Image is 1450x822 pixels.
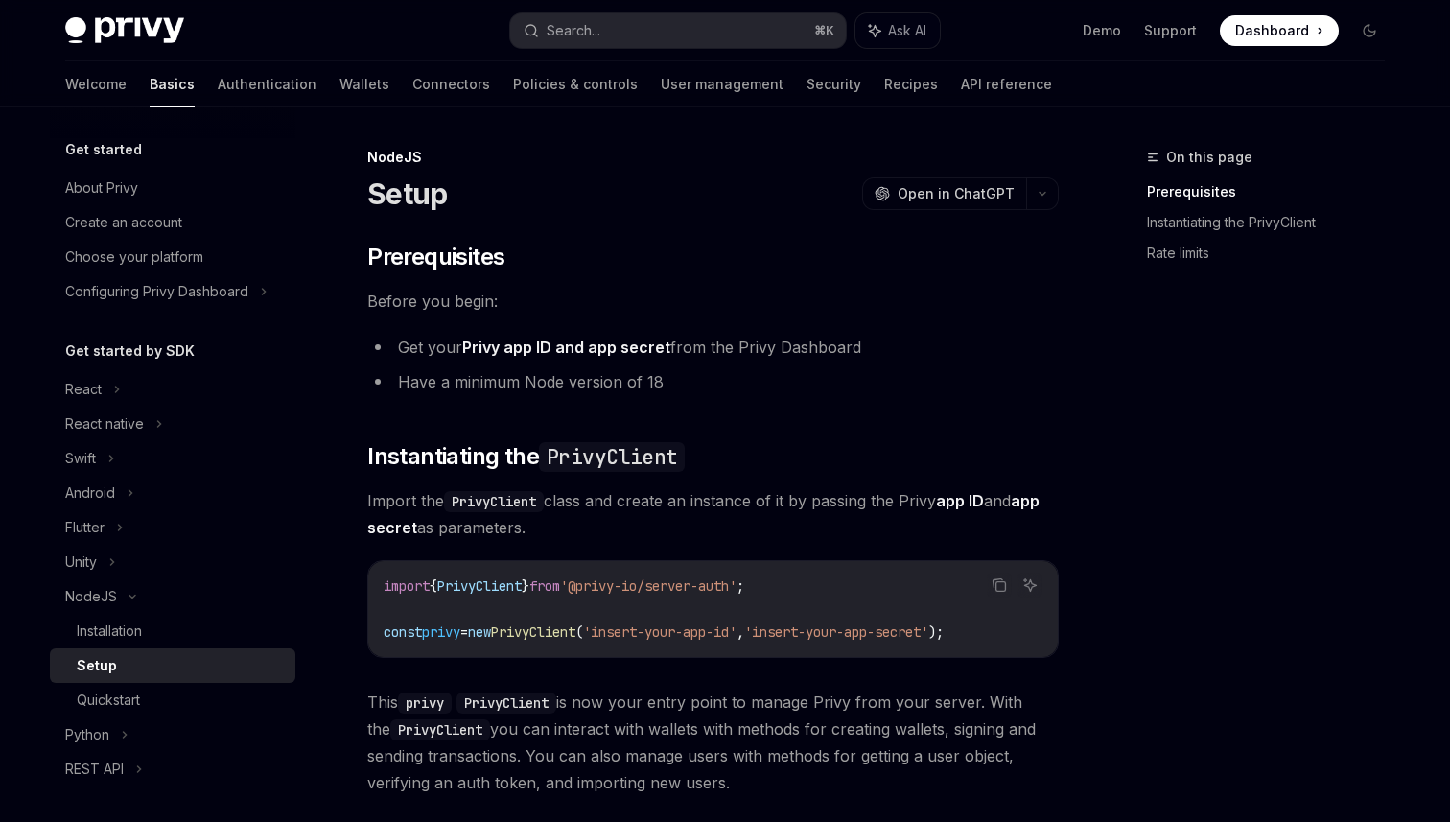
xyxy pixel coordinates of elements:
h5: Get started [65,138,142,161]
span: new [468,623,491,641]
h1: Setup [367,176,447,211]
span: = [460,623,468,641]
span: On this page [1166,146,1252,169]
a: Authentication [218,61,316,107]
span: Dashboard [1235,21,1309,40]
span: Prerequisites [367,242,504,272]
a: User management [661,61,783,107]
a: Dashboard [1220,15,1339,46]
span: This is now your entry point to manage Privy from your server. With the you can interact with wal... [367,689,1059,796]
a: Connectors [412,61,490,107]
span: '@privy-io/server-auth' [560,577,737,595]
div: Swift [65,447,96,470]
div: Search... [547,19,600,42]
div: REST API [65,758,124,781]
span: const [384,623,422,641]
span: Ask AI [888,21,926,40]
span: privy [422,623,460,641]
a: Installation [50,614,295,648]
a: Prerequisites [1147,176,1400,207]
span: ⌘ K [814,23,834,38]
button: Copy the contents from the code block [987,573,1012,598]
li: Have a minimum Node version of 18 [367,368,1059,395]
span: Instantiating the [367,441,685,472]
a: Welcome [65,61,127,107]
a: Create an account [50,205,295,240]
span: } [522,577,529,595]
button: Ask AI [1017,573,1042,598]
a: Quickstart [50,683,295,717]
code: privy [398,693,452,714]
span: 'insert-your-app-secret' [744,623,928,641]
a: Rate limits [1147,238,1400,269]
code: PrivyClient [390,719,490,740]
button: Search...⌘K [510,13,846,48]
span: , [737,623,744,641]
div: NodeJS [367,148,1059,167]
a: Policies & controls [513,61,638,107]
code: PrivyClient [539,442,685,472]
button: Toggle dark mode [1354,15,1385,46]
span: Before you begin: [367,288,1059,315]
div: Unity [65,551,97,574]
a: Privy app ID and app secret [462,338,670,358]
button: Open in ChatGPT [862,177,1026,210]
a: Demo [1083,21,1121,40]
div: React native [65,412,144,435]
strong: app ID [936,491,984,510]
a: Recipes [884,61,938,107]
div: Quickstart [77,689,140,712]
div: Flutter [65,516,105,539]
span: ; [737,577,744,595]
div: Choose your platform [65,246,203,269]
li: Get your from the Privy Dashboard [367,334,1059,361]
span: PrivyClient [491,623,575,641]
span: PrivyClient [437,577,522,595]
img: dark logo [65,17,184,44]
div: Configuring Privy Dashboard [65,280,248,303]
a: Wallets [339,61,389,107]
span: Open in ChatGPT [898,184,1015,203]
a: About Privy [50,171,295,205]
a: Instantiating the PrivyClient [1147,207,1400,238]
a: Support [1144,21,1197,40]
div: NodeJS [65,585,117,608]
span: ( [575,623,583,641]
a: API reference [961,61,1052,107]
a: Basics [150,61,195,107]
span: from [529,577,560,595]
a: Security [807,61,861,107]
span: { [430,577,437,595]
div: Installation [77,620,142,643]
a: Choose your platform [50,240,295,274]
span: ); [928,623,944,641]
div: Create an account [65,211,182,234]
a: Setup [50,648,295,683]
h5: Get started by SDK [65,340,195,363]
span: import [384,577,430,595]
div: Android [65,481,115,505]
div: Setup [77,654,117,677]
span: 'insert-your-app-id' [583,623,737,641]
span: Import the class and create an instance of it by passing the Privy and as parameters. [367,487,1059,541]
button: Ask AI [855,13,940,48]
code: PrivyClient [456,693,556,714]
div: Python [65,723,109,746]
div: About Privy [65,176,138,200]
code: PrivyClient [444,491,544,512]
div: React [65,378,102,401]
